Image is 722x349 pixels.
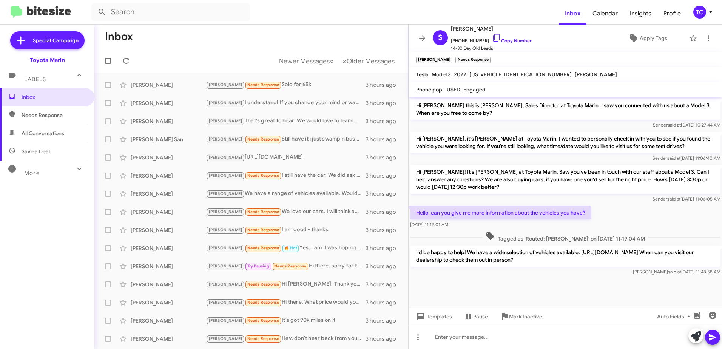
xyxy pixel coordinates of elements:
p: Hello, can you give me more information about the vehicles you have? [410,206,591,219]
div: [PERSON_NAME] [131,226,206,234]
div: Hi [PERSON_NAME], Thank you for reaching out. I’d be open to selling, but it really depends on wh... [206,280,366,289]
span: Newer Messages [279,57,330,65]
div: [PERSON_NAME] [131,99,206,107]
div: [PERSON_NAME] [131,190,206,198]
span: [DATE] 11:19:01 AM [410,222,448,227]
span: Tesla [416,71,429,78]
div: We have a range of vehicles available. Would you like to visit the dealership to explore our inve... [206,189,366,198]
a: Profile [657,3,687,25]
span: [PERSON_NAME] [209,264,242,269]
span: [PERSON_NAME] [209,191,242,196]
span: Pause [473,310,488,323]
span: [PERSON_NAME] [209,100,242,105]
div: 3 hours ago [366,154,402,161]
div: I still have the car. We did ask the bodywork. The offer your colleague made ($16.5k) was too low. [206,171,366,180]
span: Needs Response [247,137,279,142]
div: I am good - thanks. [206,225,366,234]
span: [PERSON_NAME] [209,300,242,305]
span: Try Pausing [247,264,269,269]
span: Sender [DATE] 11:06:05 AM [653,196,720,202]
div: [PERSON_NAME] [131,244,206,252]
div: 3 hours ago [366,81,402,89]
span: Labels [24,76,46,83]
nav: Page navigation example [275,53,399,69]
span: [PERSON_NAME] [DATE] 11:48:58 AM [633,269,720,275]
button: Next [338,53,399,69]
button: TC [687,6,714,19]
div: [URL][DOMAIN_NAME] [206,153,366,162]
span: [PERSON_NAME] [209,119,242,124]
span: [PERSON_NAME] [209,209,242,214]
span: 14-30 Day Old Leads [451,45,532,52]
span: [PHONE_NUMBER] [451,33,532,45]
div: [PERSON_NAME] San [131,136,206,143]
span: [PERSON_NAME] [209,227,242,232]
div: 3 hours ago [366,208,402,216]
span: Needs Response [247,336,279,341]
a: Insights [624,3,657,25]
span: » [342,56,347,66]
span: 2022 [454,71,466,78]
span: Tagged as 'Routed: [PERSON_NAME]' on [DATE] 11:19:04 AM [483,232,648,242]
span: said at [668,269,681,275]
span: Phone pop - USED [416,86,460,93]
span: Needs Response [274,264,306,269]
span: S [438,32,443,44]
span: « [330,56,334,66]
span: [US_VEHICLE_IDENTIFICATION_NUMBER] [469,71,572,78]
span: Needs Response [247,282,279,287]
div: [PERSON_NAME] [131,281,206,288]
span: [PERSON_NAME] [209,155,242,160]
span: [PERSON_NAME] [451,24,532,33]
div: [PERSON_NAME] [131,117,206,125]
div: It's got 90k miles on it [206,316,366,325]
span: Needs Response [247,173,279,178]
span: Older Messages [347,57,395,65]
div: 3 hours ago [366,299,402,306]
div: [PERSON_NAME] [131,172,206,179]
span: Needs Response [247,82,279,87]
button: Templates [409,310,458,323]
div: 3 hours ago [366,172,402,179]
a: Inbox [559,3,586,25]
div: Hi there, What price would you give me? [206,298,366,307]
div: 3 hours ago [366,99,402,107]
span: Needs Response [247,246,279,250]
span: 🔥 Hot [284,246,297,250]
div: That's great to hear! We would love to learn more about your Tacoma. Would you be interested in s... [206,117,366,125]
span: More [24,170,40,176]
div: I understand! If you change your mind or want to explore options in the future, feel free to reac... [206,99,366,107]
div: [PERSON_NAME] [131,81,206,89]
div: [PERSON_NAME] [131,299,206,306]
button: Apply Tags [609,31,686,45]
div: 3 hours ago [366,244,402,252]
div: [PERSON_NAME] [131,208,206,216]
div: 3 hours ago [366,281,402,288]
span: [PERSON_NAME] [209,318,242,323]
input: Search [91,3,250,21]
div: Hi there, sorry for the delay in response. I'll be holding onto it until January and selling then... [206,262,366,270]
span: All Conversations [22,130,64,137]
div: Toyota Marin [30,56,65,64]
h1: Inbox [105,31,133,43]
span: [PERSON_NAME] [575,71,617,78]
a: Special Campaign [10,31,85,49]
span: Needs Response [247,318,279,323]
p: Hi [PERSON_NAME]! It's [PERSON_NAME] at Toyota Marin. Saw you've been in touch with our staff abo... [410,165,720,194]
span: Calendar [586,3,624,25]
div: 3 hours ago [366,117,402,125]
span: Needs Response [247,300,279,305]
div: 3 hours ago [366,263,402,270]
span: Model 3 [432,71,451,78]
div: We love our cars, I will think about it. [206,207,366,216]
span: said at [667,155,680,161]
div: [PERSON_NAME] [131,263,206,270]
div: Yes, I am. I was hoping to get 20,000 for it. I can come by [DATE] if that works. [206,244,366,252]
span: said at [668,122,681,128]
button: Pause [458,310,494,323]
div: Still have it i just swamp n busy with life kids sport n OT [206,135,366,144]
span: [PERSON_NAME] [209,137,242,142]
